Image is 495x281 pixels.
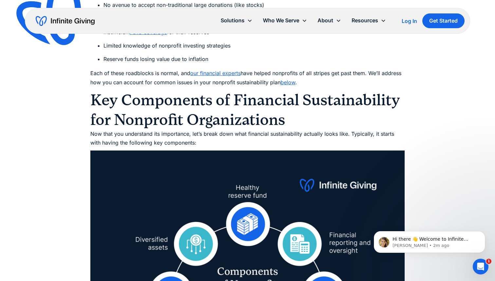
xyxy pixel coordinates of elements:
[190,70,241,76] a: our financial experts
[263,16,299,25] div: Who We Serve
[130,29,167,35] a: FDIC coverage
[90,69,405,87] p: Each of these roadblocks is normal, and have helped nonprofits of all stripes get past them. We’l...
[90,130,405,147] p: Now that you understand its importance, let’s break down what financial sustainability actually l...
[318,16,333,25] div: About
[215,13,258,28] div: Solutions
[312,13,346,28] div: About
[36,16,95,26] a: home
[486,259,491,264] span: 1
[221,16,245,25] div: Solutions
[346,13,391,28] div: Resources
[402,18,417,24] div: Log In
[103,1,405,10] li: No avenue to accept non-traditional large donations (like stocks)
[258,13,312,28] div: Who We Serve
[281,79,295,86] a: below
[352,16,378,25] div: Resources
[422,13,465,28] a: Get Started
[364,217,495,263] iframe: Intercom notifications message
[402,17,417,25] a: Log In
[90,90,405,130] h2: Key Components of Financial Sustainability for Nonprofit Organizations
[103,55,405,64] li: Reserve funds losing value due to inflation
[473,259,488,274] iframe: Intercom live chat
[103,41,405,50] li: Limited knowledge of nonprofit investing strategies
